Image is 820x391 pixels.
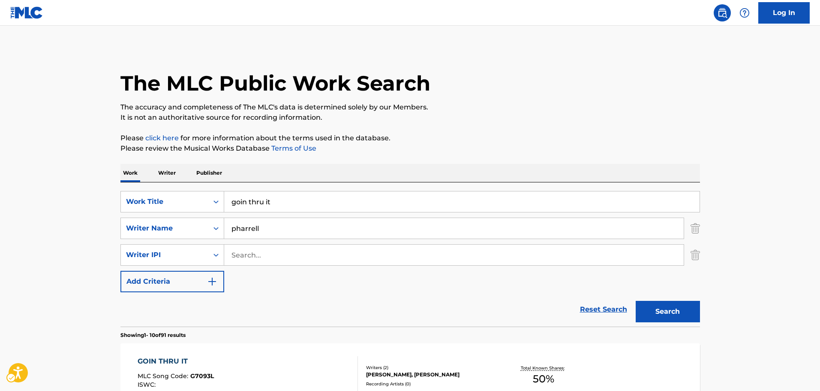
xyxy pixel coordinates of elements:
p: Total Known Shares: [521,365,567,371]
form: Search Form [120,191,700,327]
p: Publisher [194,164,225,182]
p: The accuracy and completeness of The MLC's data is determined solely by our Members. [120,102,700,112]
img: Delete Criterion [691,244,700,266]
input: Search... [224,245,684,265]
a: Reset Search [576,300,631,319]
input: Search... [224,218,684,239]
div: GOIN THRU IT [138,356,214,367]
div: Writers ( 2 ) [366,364,496,371]
div: Writer Name [126,223,203,233]
span: ISWC : [138,381,158,388]
p: Please for more information about the terms used in the database. [120,133,700,143]
span: MLC Song Code : [138,372,190,380]
a: Music industry terminology | mechanical licensing collective [145,134,179,142]
img: 9d2ae6d4665cec9f34b9.svg [207,276,217,287]
div: Writer IPI [126,250,203,260]
p: It is not an authoritative source for recording information. [120,112,700,123]
p: Work [120,164,140,182]
img: Delete Criterion [691,218,700,239]
p: Please review the Musical Works Database [120,143,700,154]
div: Recording Artists ( 0 ) [366,381,496,387]
img: MLC Logo [10,6,43,19]
span: G7093L [190,372,214,380]
input: Search... [224,191,700,212]
button: Search [636,301,700,322]
p: Writer [156,164,178,182]
iframe: Iframe [796,257,820,326]
div: [PERSON_NAME], [PERSON_NAME] [366,371,496,379]
a: Log In [758,2,810,24]
img: search [717,8,727,18]
p: Showing 1 - 10 of 91 results [120,331,186,339]
h1: The MLC Public Work Search [120,70,430,96]
img: help [739,8,750,18]
a: Terms of Use [270,144,316,152]
button: Add Criteria [120,271,224,292]
span: 50 % [533,371,554,387]
div: Work Title [126,197,203,207]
